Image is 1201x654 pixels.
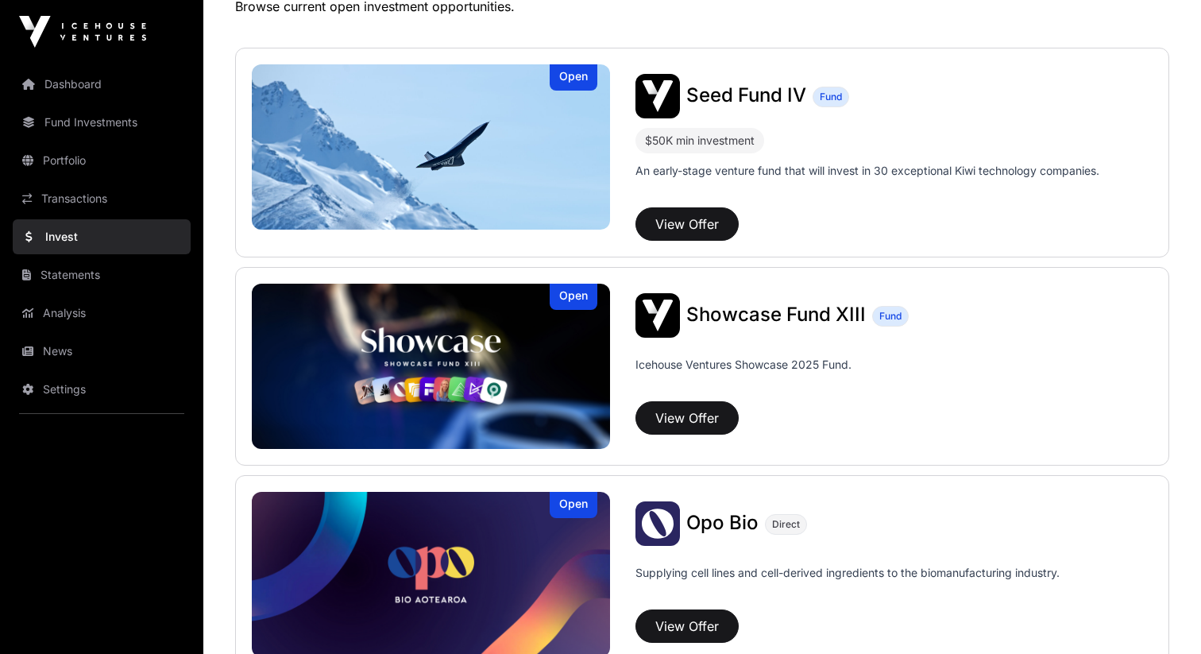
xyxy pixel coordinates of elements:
[252,284,610,449] img: Showcase Fund XIII
[550,492,597,518] div: Open
[635,74,680,118] img: Seed Fund IV
[645,131,755,150] div: $50K min investment
[550,284,597,310] div: Open
[13,219,191,254] a: Invest
[686,305,866,326] a: Showcase Fund XIII
[635,207,739,241] button: View Offer
[13,372,191,407] a: Settings
[635,357,852,373] p: Icehouse Ventures Showcase 2025 Fund.
[879,310,902,323] span: Fund
[635,609,739,643] button: View Offer
[820,91,842,103] span: Fund
[13,257,191,292] a: Statements
[686,303,866,326] span: Showcase Fund XIII
[252,284,610,449] a: Showcase Fund XIIIOpen
[635,401,739,435] button: View Offer
[1122,578,1201,654] iframe: Chat Widget
[252,64,610,230] img: Seed Fund IV
[686,511,759,534] span: Opo Bio
[686,513,759,534] a: Opo Bio
[13,143,191,178] a: Portfolio
[686,86,806,106] a: Seed Fund IV
[550,64,597,91] div: Open
[13,67,191,102] a: Dashboard
[686,83,806,106] span: Seed Fund IV
[252,64,610,230] a: Seed Fund IVOpen
[13,334,191,369] a: News
[19,16,146,48] img: Icehouse Ventures Logo
[635,163,1099,179] p: An early-stage venture fund that will invest in 30 exceptional Kiwi technology companies.
[635,293,680,338] img: Showcase Fund XIII
[13,181,191,216] a: Transactions
[635,565,1060,581] p: Supplying cell lines and cell-derived ingredients to the biomanufacturing industry.
[772,518,800,531] span: Direct
[635,501,680,546] img: Opo Bio
[13,296,191,331] a: Analysis
[635,128,764,153] div: $50K min investment
[13,105,191,140] a: Fund Investments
